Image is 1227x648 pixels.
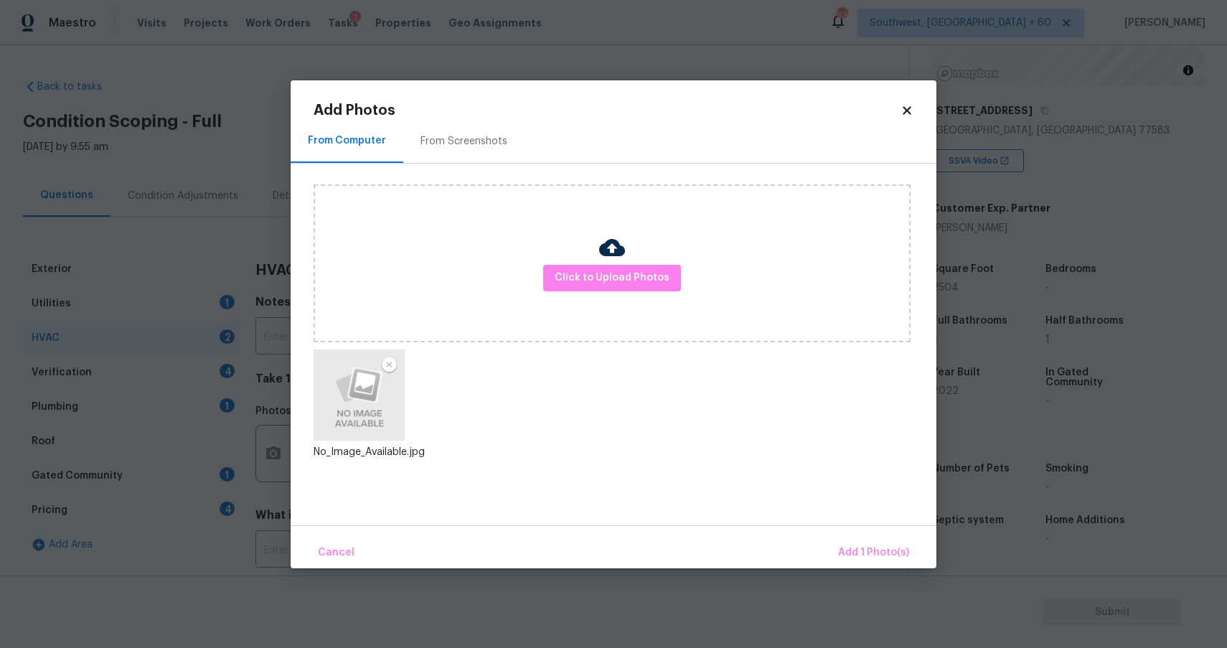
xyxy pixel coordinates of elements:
[599,235,625,260] img: Cloud Upload Icon
[312,537,360,568] button: Cancel
[308,133,386,148] div: From Computer
[543,265,681,291] button: Click to Upload Photos
[318,544,354,562] span: Cancel
[314,445,405,459] div: No_Image_Available.jpg
[838,544,909,562] span: Add 1 Photo(s)
[555,269,669,287] span: Click to Upload Photos
[832,537,915,568] button: Add 1 Photo(s)
[314,103,901,118] h2: Add Photos
[420,134,507,149] div: From Screenshots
